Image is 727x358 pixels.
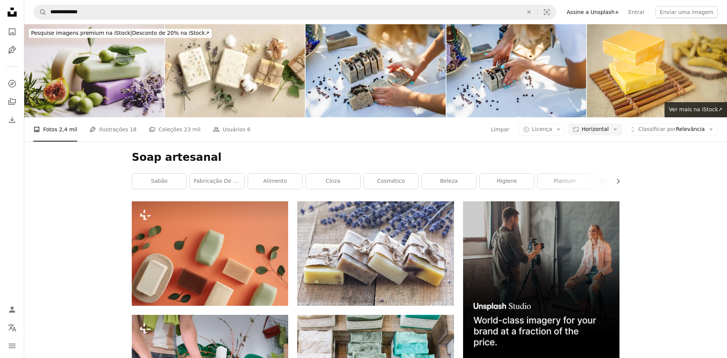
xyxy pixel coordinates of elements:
[213,117,251,142] a: Usuários 6
[149,117,201,142] a: Coleções 23 mil
[5,338,20,353] button: Menu
[5,320,20,335] button: Idioma
[665,102,727,117] a: Ver mais na iStock↗
[24,24,216,42] a: Pesquise imagens premium na iStock|Desconto de 20% na iStock↗
[306,24,446,117] img: Sabão caseiro
[638,126,705,133] span: Relevância
[422,174,476,189] a: beleza
[165,24,305,117] img: Barras de sabão naturais e ingredientes em fundo bege, leigo plano
[132,174,186,189] a: sabão
[611,174,619,189] button: rolar lista para a direita
[34,5,47,19] button: Pesquise na Unsplash
[5,24,20,39] a: Fotos
[5,112,20,128] a: Histórico de downloads
[624,6,649,18] a: Entrar
[297,250,454,257] a: queijo branco na mesa de madeira marrom
[132,151,619,164] h1: Soap artesanal
[184,125,201,134] span: 23 mil
[364,174,418,189] a: cosmético
[519,123,565,135] button: Licença
[297,201,454,305] img: queijo branco na mesa de madeira marrom
[5,76,20,91] a: Explorar
[638,126,676,132] span: Classificar por
[248,174,302,189] a: alimento
[31,30,132,36] span: Pesquise imagens premium na iStock |
[89,117,136,142] a: Ilustrações 18
[521,5,537,19] button: Limpar
[669,106,722,112] span: Ver mais na iStock ↗
[538,174,592,189] a: plantum
[306,174,360,189] a: cinza
[568,123,622,135] button: Horizontal
[463,201,619,358] img: file-1715651741414-859baba4300dimage
[446,24,587,117] img: Sabão caseiro
[5,42,20,58] a: Ilustrações
[247,125,251,134] span: 6
[132,250,288,257] a: um grupo de sabonetes sentados em cima de uma mesa
[480,174,534,189] a: Higiene
[625,123,718,135] button: Classificar porRelevância
[562,6,624,18] a: Assine a Unsplash+
[5,302,20,317] a: Entrar / Cadastrar-se
[33,5,556,20] form: Pesquise conteúdo visual em todo o site
[596,174,650,189] a: [GEOGRAPHIC_DATA]
[532,126,552,132] span: Licença
[132,201,288,305] img: um grupo de sabonetes sentados em cima de uma mesa
[582,126,608,133] span: Horizontal
[587,24,727,117] img: Barras de sabão amarelas naturais exibidas em uma esteira de madeira com ervas
[130,125,137,134] span: 18
[655,6,718,18] button: Enviar uma imagem
[31,30,209,36] span: Desconto de 20% na iStock ↗
[24,24,164,117] img: Barras de sabão naturais com ingredientes
[190,174,244,189] a: fabricação de sabão
[538,5,556,19] button: Pesquisa visual
[5,94,20,109] a: Coleções
[490,123,510,135] button: Limpar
